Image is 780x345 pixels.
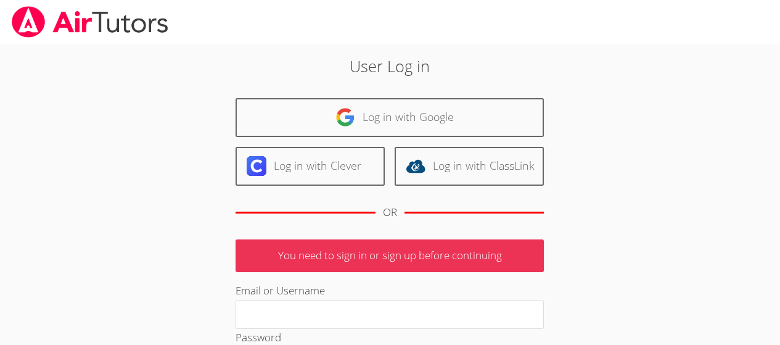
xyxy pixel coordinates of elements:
[236,283,325,297] label: Email or Username
[247,156,266,176] img: clever-logo-6eab21bc6e7a338710f1a6ff85c0baf02591cd810cc4098c63d3a4b26e2feb20.svg
[236,330,281,344] label: Password
[335,107,355,127] img: google-logo-50288ca7cdecda66e5e0955fdab243c47b7ad437acaf1139b6f446037453330a.svg
[395,147,544,186] a: Log in with ClassLink
[236,147,385,186] a: Log in with Clever
[383,204,397,222] div: OR
[406,156,425,176] img: classlink-logo-d6bb404cc1216ec64c9a2012d9dc4662098be43eaf13dc465df04b49fa7ab582.svg
[179,54,601,78] h2: User Log in
[10,6,170,38] img: airtutors_banner-c4298cdbf04f3fff15de1276eac7730deb9818008684d7c2e4769d2f7ddbe033.png
[236,239,544,272] p: You need to sign in or sign up before continuing
[236,98,544,137] a: Log in with Google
